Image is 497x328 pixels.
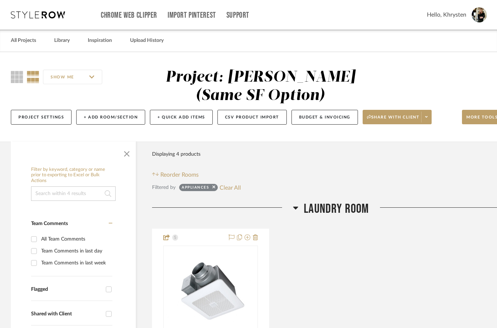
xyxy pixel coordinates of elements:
div: Filtered by [152,184,176,191]
button: Budget & Invoicing [291,110,358,125]
span: Team Comments [31,221,68,226]
img: BATHROOM FAN [164,261,257,322]
a: Library [54,36,70,46]
div: Displaying 4 products [152,147,200,161]
input: Search within 4 results [31,186,116,201]
a: Inspiration [88,36,112,46]
button: Close [120,145,134,160]
h6: Filter by keyword, category or name prior to exporting to Excel or Bulk Actions [31,167,116,184]
div: All Team Comments [41,233,111,245]
a: Chrome Web Clipper [101,12,157,18]
span: Hello, Khrysten [427,10,466,19]
a: All Projects [11,36,36,46]
a: Upload History [130,36,164,46]
div: Project: [PERSON_NAME] (Same SF Option) [165,70,355,103]
img: avatar [472,7,487,22]
span: Reorder Rooms [160,171,199,179]
div: Shared with Client [31,311,102,317]
div: Team Comments in last week [41,257,111,269]
button: + Quick Add Items [150,110,213,125]
div: Team Comments in last day [41,245,111,257]
div: Appliances [182,185,209,192]
button: Clear All [220,183,241,192]
div: Flagged [31,286,102,293]
span: Laundry Room [304,201,369,217]
span: Share with client [367,115,420,125]
a: Support [226,12,249,18]
button: Reorder Rooms [152,171,199,179]
button: Share with client [363,110,432,124]
button: Project Settings [11,110,72,125]
button: CSV Product Import [217,110,287,125]
a: Import Pinterest [168,12,216,18]
button: + Add Room/Section [76,110,145,125]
